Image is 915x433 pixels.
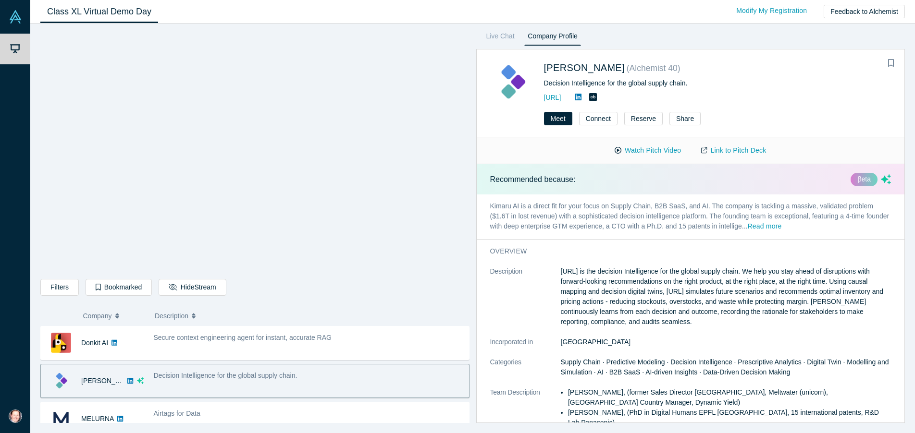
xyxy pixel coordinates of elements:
dd: [GEOGRAPHIC_DATA] [561,337,891,347]
img: Alchemist Vault Logo [9,10,22,24]
button: Reserve [624,112,663,125]
li: [PERSON_NAME], (PhD in Digital Humans EPFL [GEOGRAPHIC_DATA], 15 international patents, R&D Lab P... [568,408,891,428]
dt: Categories [490,357,561,387]
a: Live Chat [483,30,518,46]
button: Bookmark [884,57,898,70]
a: Company Profile [524,30,581,46]
button: Share [669,112,701,125]
h3: overview [490,246,878,256]
span: Supply Chain · Predictive Modeling · Decision Intelligence · Prescriptive Analytics · Digital Twi... [561,358,889,376]
img: Kimaru AI's Logo [490,60,534,104]
button: Bookmarked [86,279,152,296]
dt: Description [490,266,561,337]
img: Robert Pease's Account [9,409,22,423]
span: Decision Intelligence for the global supply chain. [154,372,297,379]
dt: Incorporated in [490,337,561,357]
a: Donkit AI [81,339,108,347]
button: Watch Pitch Video [605,142,691,159]
img: Donkit AI's Logo [51,333,71,353]
button: Meet [544,112,572,125]
li: [PERSON_NAME], (former Sales Director [GEOGRAPHIC_DATA], Meltwater (unicorn), [GEOGRAPHIC_DATA] C... [568,387,891,408]
span: Secure context engineering agent for instant, accurate RAG [154,334,332,341]
button: Read more [747,221,781,232]
button: Connect [579,112,618,125]
span: Description [155,306,188,326]
p: [URL] is the decision Intelligence for the global supply chain. We help you stay ahead of disrupt... [561,266,891,327]
button: Feedback to Alchemist [824,5,905,18]
span: Company [83,306,112,326]
p: Kimaru AI is a direct fit for your focus on Supply Chain, B2B SaaS, and AI. The company is tackli... [477,194,905,239]
img: Kimaru AI's Logo [51,371,71,391]
a: [PERSON_NAME] [81,377,136,385]
a: [PERSON_NAME] [544,62,625,73]
a: [URL] [544,94,561,101]
svg: dsa ai sparkles [137,377,144,384]
small: ( Alchemist 40 ) [627,63,680,73]
span: Airtags for Data [154,409,200,417]
a: Link to Pitch Deck [691,142,776,159]
button: Filters [40,279,79,296]
div: βeta [851,173,878,186]
img: MELURNA's Logo [51,409,71,429]
div: Decision Intelligence for the global supply chain. [544,78,865,88]
button: Company [83,306,145,326]
a: Modify My Registration [726,2,817,19]
p: Recommended because: [490,174,576,185]
svg: dsa ai sparkles [881,174,891,184]
a: Class XL Virtual Demo Day [40,0,158,23]
a: MELURNA [81,415,114,422]
iframe: Alchemist Class XL Demo Day: Vault [41,31,469,272]
button: HideStream [159,279,226,296]
button: Description [155,306,463,326]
